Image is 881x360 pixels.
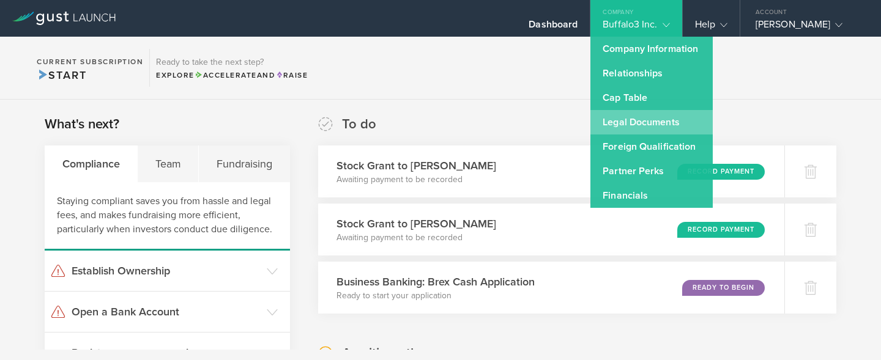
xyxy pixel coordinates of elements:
[45,145,138,182] div: Compliance
[195,71,257,79] span: Accelerate
[37,58,143,65] h2: Current Subscription
[45,116,119,133] h2: What's next?
[682,280,765,296] div: Ready to Begin
[336,158,496,174] h3: Stock Grant to [PERSON_NAME]
[342,116,376,133] h2: To do
[156,58,308,67] h3: Ready to take the next step?
[37,68,86,82] span: Start
[318,262,784,314] div: Business Banking: Brex Cash ApplicationReady to start your applicationReady to Begin
[156,70,308,81] div: Explore
[336,232,496,244] p: Awaiting payment to be recorded
[72,263,261,279] h3: Establish Ownership
[199,145,289,182] div: Fundraising
[529,18,578,37] div: Dashboard
[149,49,314,87] div: Ready to take the next step?ExploreAccelerateandRaise
[695,18,727,37] div: Help
[603,18,669,37] div: Buffalo3 Inc.
[275,71,308,79] span: Raise
[318,145,784,197] div: Stock Grant to [PERSON_NAME]Awaiting payment to be recordedRecord Payment
[336,290,535,302] p: Ready to start your application
[677,164,765,180] div: Record Payment
[195,71,276,79] span: and
[336,174,496,186] p: Awaiting payment to be recorded
[138,145,199,182] div: Team
[45,182,290,251] div: Staying compliant saves you from hassle and legal fees, and makes fundraising more efficient, par...
[677,222,765,238] div: Record Payment
[336,274,535,290] h3: Business Banking: Brex Cash Application
[336,216,496,232] h3: Stock Grant to [PERSON_NAME]
[756,18,860,37] div: [PERSON_NAME]
[72,304,261,320] h3: Open a Bank Account
[318,204,784,255] div: Stock Grant to [PERSON_NAME]Awaiting payment to be recordedRecord Payment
